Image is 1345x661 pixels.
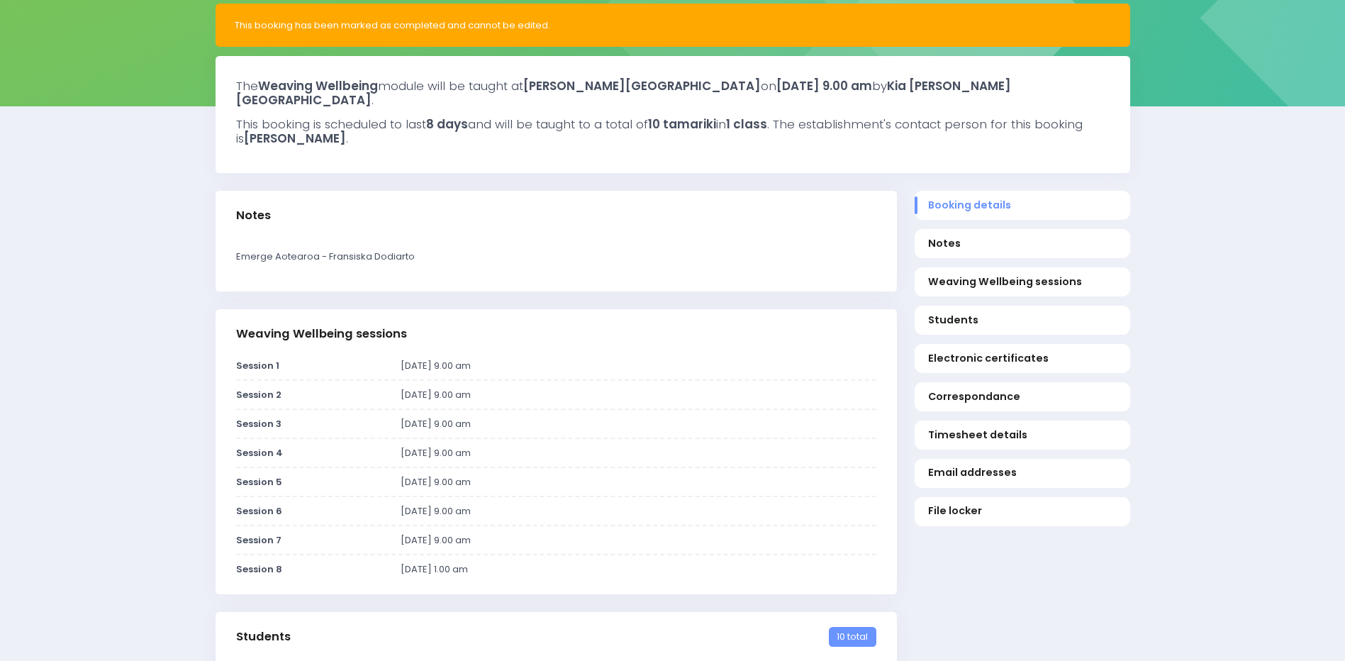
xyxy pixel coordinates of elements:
strong: [PERSON_NAME] [244,130,346,147]
div: [DATE] 9.00 am [391,475,885,489]
h3: Weaving Wellbeing sessions [236,327,407,341]
a: Timesheet details [915,421,1130,450]
strong: Session 6 [236,504,282,518]
h3: This booking is scheduled to last and will be taught to a total of in . The establishment's conta... [236,117,1110,146]
strong: Session 5 [236,475,282,489]
span: Booking details [928,198,1116,213]
a: Students [915,306,1130,335]
a: Electronic certificates [915,344,1130,373]
div: [DATE] 9.00 am [391,417,885,431]
div: [DATE] 9.00 am [391,533,885,548]
a: Booking details [915,191,1130,220]
strong: Session 2 [236,388,281,401]
strong: Session 3 [236,417,281,431]
div: [DATE] 9.00 am [391,359,885,373]
div: [DATE] 9.00 am [391,504,885,518]
strong: [PERSON_NAME][GEOGRAPHIC_DATA] [523,77,761,94]
h3: Notes [236,209,271,223]
a: Correspondance [915,382,1130,411]
strong: Session 1 [236,359,279,372]
div: This booking has been marked as completed and cannot be edited. [235,18,1111,33]
a: Notes [915,229,1130,258]
span: Weaving Wellbeing sessions [928,274,1116,289]
strong: Kia [PERSON_NAME][GEOGRAPHIC_DATA] [236,77,1011,109]
div: [DATE] 9.00 am [391,388,885,402]
strong: Session 8 [236,562,282,576]
a: File locker [915,497,1130,526]
span: Timesheet details [928,428,1116,443]
span: Notes [928,236,1116,251]
a: Weaving Wellbeing sessions [915,267,1130,296]
strong: [DATE] 9.00 am [776,77,872,94]
span: 10 total [829,627,876,647]
span: Email addresses [928,465,1116,480]
strong: 10 tamariki [648,116,716,133]
h3: Students [236,630,291,644]
strong: Session 7 [236,533,281,547]
strong: Weaving Wellbeing [258,77,378,94]
a: Email addresses [915,459,1130,488]
h3: The module will be taught at on by . [236,79,1110,108]
strong: 1 class [726,116,767,133]
div: [DATE] 1.00 am [391,562,885,577]
div: [DATE] 9.00 am [391,446,885,460]
strong: 8 days [426,116,468,133]
span: Students [928,313,1116,328]
span: File locker [928,504,1116,518]
span: Electronic certificates [928,351,1116,366]
strong: Session 4 [236,446,283,460]
span: Correspondance [928,389,1116,404]
p: Emerge Aotearoa - Fransiska Dodiarto [236,250,876,264]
